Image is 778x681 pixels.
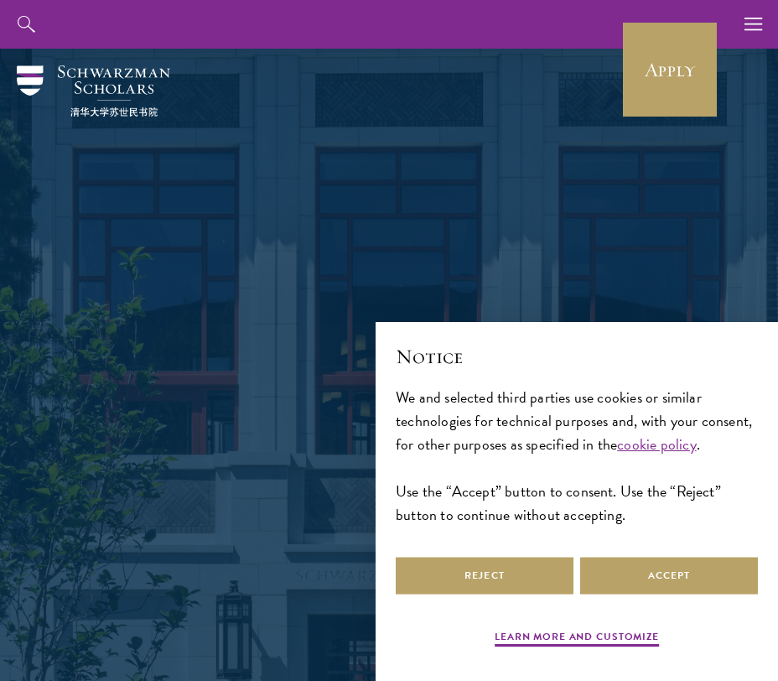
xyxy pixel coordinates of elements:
[396,342,758,371] h2: Notice
[17,65,170,117] img: Schwarzman Scholars
[396,557,573,595] button: Reject
[623,23,717,117] a: Apply
[580,557,758,595] button: Accept
[495,629,659,649] button: Learn more and customize
[617,433,696,455] a: cookie policy
[396,386,758,527] div: We and selected third parties use cookies or similar technologies for technical purposes and, wit...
